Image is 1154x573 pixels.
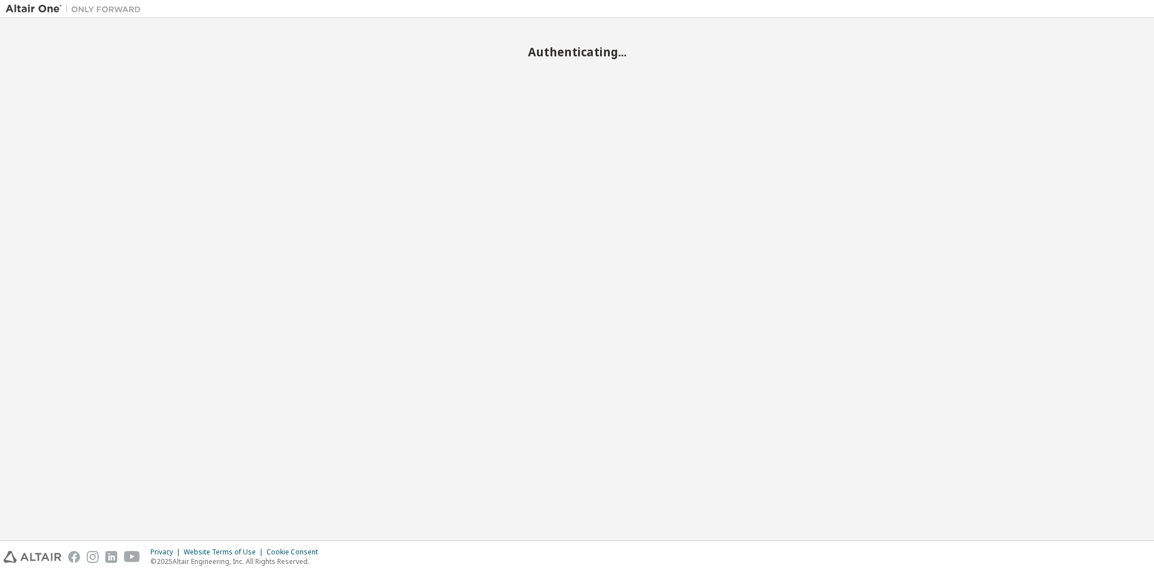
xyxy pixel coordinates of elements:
img: Altair One [6,3,147,15]
img: altair_logo.svg [3,551,61,563]
img: linkedin.svg [105,551,117,563]
div: Privacy [150,548,184,557]
h2: Authenticating... [6,45,1148,59]
img: youtube.svg [124,551,140,563]
div: Cookie Consent [267,548,325,557]
p: © 2025 Altair Engineering, Inc. All Rights Reserved. [150,557,325,566]
img: instagram.svg [87,551,99,563]
div: Website Terms of Use [184,548,267,557]
img: facebook.svg [68,551,80,563]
